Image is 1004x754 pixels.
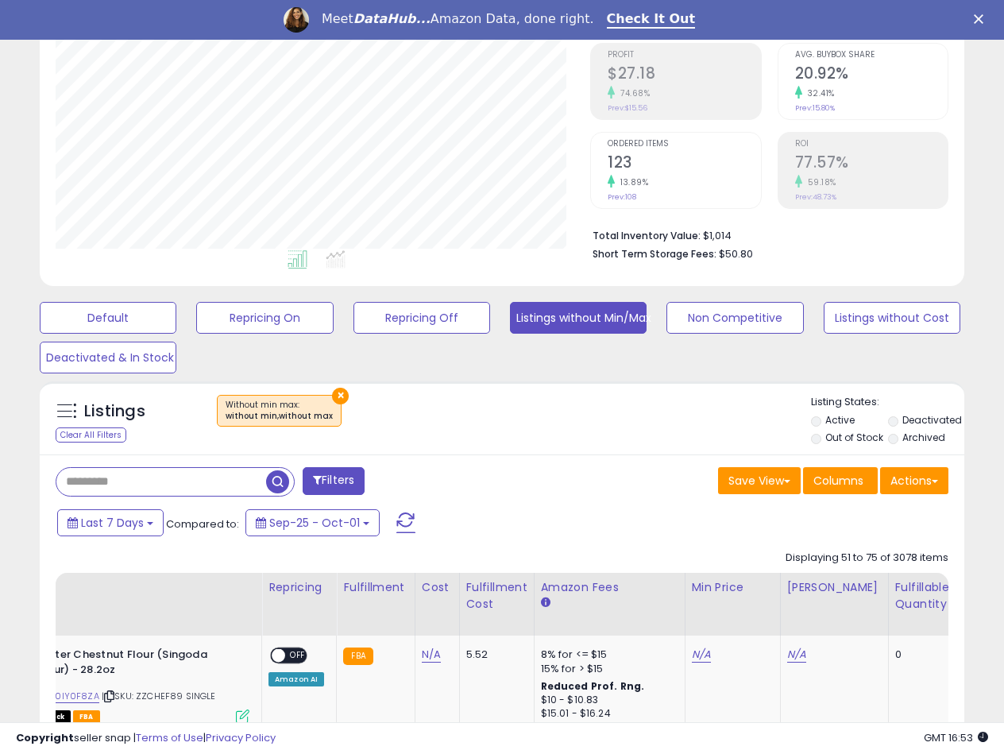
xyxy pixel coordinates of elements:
[37,648,230,681] b: Water Chestnut Flour (Singoda Flour) - 28.2oz
[510,302,647,334] button: Listings without Min/Max
[787,579,882,596] div: [PERSON_NAME]
[7,579,255,596] div: Title
[56,427,126,443] div: Clear All Filters
[692,647,711,663] a: N/A
[825,431,883,444] label: Out of Stock
[786,551,948,566] div: Displaying 51 to 75 of 3078 items
[322,11,594,27] div: Meet Amazon Data, done right.
[353,11,431,26] i: DataHub...
[541,596,550,610] small: Amazon Fees.
[615,87,650,99] small: 74.68%
[422,579,453,596] div: Cost
[787,647,806,663] a: N/A
[719,246,753,261] span: $50.80
[880,467,948,494] button: Actions
[541,662,673,676] div: 15% for > $15
[795,64,948,86] h2: 20.92%
[268,579,330,596] div: Repricing
[206,730,276,745] a: Privacy Policy
[813,473,863,489] span: Columns
[795,103,835,113] small: Prev: 15.80%
[196,302,333,334] button: Repricing On
[924,730,988,745] span: 2025-10-9 16:53 GMT
[343,579,407,596] div: Fulfillment
[284,7,309,33] img: Profile image for Georgie
[226,399,333,423] span: Without min max :
[40,342,176,373] button: Deactivated & In Stock
[136,730,203,745] a: Terms of Use
[902,431,945,444] label: Archived
[593,229,701,242] b: Total Inventory Value:
[593,225,936,244] li: $1,014
[811,395,964,410] p: Listing States:
[593,247,716,261] b: Short Term Storage Fees:
[16,730,74,745] strong: Copyright
[802,87,835,99] small: 32.41%
[795,140,948,149] span: ROI
[44,690,99,703] a: B00IY0F8ZA
[541,679,645,693] b: Reduced Prof. Rng.
[84,400,145,423] h5: Listings
[803,467,878,494] button: Columns
[40,302,176,334] button: Default
[16,731,276,746] div: seller snap | |
[795,51,948,60] span: Avg. Buybox Share
[607,11,696,29] a: Check It Out
[608,64,760,86] h2: $27.18
[353,302,490,334] button: Repricing Off
[422,647,441,663] a: N/A
[608,103,647,113] small: Prev: $15.56
[332,388,349,404] button: ×
[718,467,801,494] button: Save View
[608,51,760,60] span: Profit
[608,153,760,175] h2: 123
[11,648,249,721] div: ASIN:
[974,14,990,24] div: Close
[81,515,144,531] span: Last 7 Days
[825,413,855,427] label: Active
[795,192,836,202] small: Prev: 48.73%
[245,509,380,536] button: Sep-25 - Oct-01
[802,176,836,188] small: 59.18%
[541,694,673,707] div: $10 - $10.83
[895,579,950,613] div: Fulfillable Quantity
[902,413,962,427] label: Deactivated
[166,516,239,532] span: Compared to:
[541,579,678,596] div: Amazon Fees
[615,176,648,188] small: 13.89%
[343,648,373,665] small: FBA
[303,467,365,495] button: Filters
[268,672,324,686] div: Amazon AI
[608,192,636,202] small: Prev: 108
[466,579,527,613] div: Fulfillment Cost
[666,302,803,334] button: Non Competitive
[57,509,164,536] button: Last 7 Days
[608,140,760,149] span: Ordered Items
[541,648,673,662] div: 8% for <= $15
[269,515,360,531] span: Sep-25 - Oct-01
[285,649,311,663] span: OFF
[895,648,944,662] div: 0
[795,153,948,175] h2: 77.57%
[102,690,216,702] span: | SKU: ZZCHEF89 SINGLE
[466,648,522,662] div: 5.52
[824,302,960,334] button: Listings without Cost
[226,411,333,422] div: without min,without max
[692,579,774,596] div: Min Price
